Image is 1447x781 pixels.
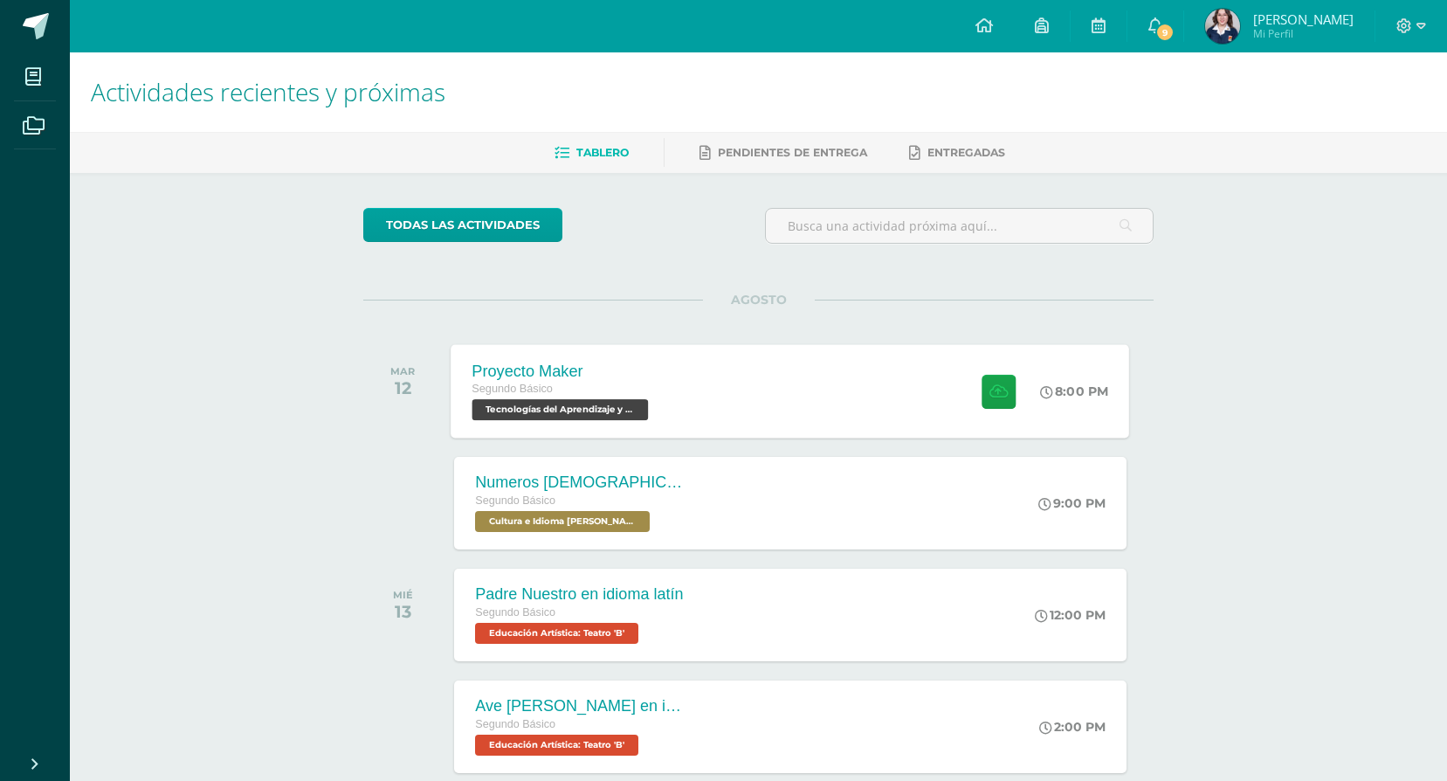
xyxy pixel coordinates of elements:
span: 9 [1155,23,1175,42]
span: Entregadas [927,146,1005,159]
span: Tablero [576,146,629,159]
div: MAR [390,365,415,377]
div: 12:00 PM [1035,607,1106,623]
div: 9:00 PM [1038,495,1106,511]
span: Mi Perfil [1253,26,1354,41]
span: Actividades recientes y próximas [91,75,445,108]
span: Segundo Básico [475,718,555,730]
span: Pendientes de entrega [718,146,867,159]
a: Tablero [555,139,629,167]
span: Cultura e Idioma Maya Garífuna o Xinca 'B' [475,511,650,532]
div: 13 [393,601,413,622]
div: 8:00 PM [1041,384,1109,399]
span: Educación Artística: Teatro 'B' [475,623,638,644]
div: Numeros [DEMOGRAPHIC_DATA] en Kaqchikel [475,473,685,492]
div: 12 [390,377,415,398]
div: 2:00 PM [1039,719,1106,735]
span: [PERSON_NAME] [1253,10,1354,28]
span: Tecnologías del Aprendizaje y la Comunicación 'B' [472,399,649,420]
div: Padre Nuestro en idioma latín [475,585,683,604]
div: Ave [PERSON_NAME] en idioma latín [475,697,685,715]
div: MIÉ [393,589,413,601]
span: AGOSTO [703,292,815,308]
input: Busca una actividad próxima aquí... [766,209,1153,243]
a: Entregadas [909,139,1005,167]
div: Proyecto Maker [472,362,653,380]
a: Pendientes de entrega [699,139,867,167]
span: Segundo Básico [475,606,555,619]
a: todas las Actividades [363,208,562,242]
img: 849aadf8a0ed262548596e344b522165.png [1205,9,1240,44]
span: Segundo Básico [472,383,554,395]
span: Segundo Básico [475,494,555,507]
span: Educación Artística: Teatro 'B' [475,735,638,756]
